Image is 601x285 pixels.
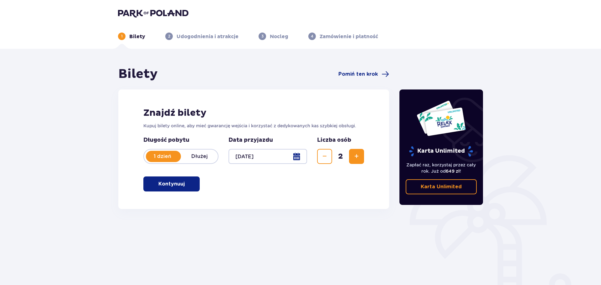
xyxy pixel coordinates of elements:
[144,153,181,160] p: 1 dzień
[121,33,123,39] p: 1
[311,33,313,39] p: 4
[165,33,239,40] div: 2Udogodnienia i atrakcje
[158,181,185,187] p: Kontynuuj
[406,179,477,194] a: Karta Unlimited
[118,66,158,82] h1: Bilety
[349,149,364,164] button: Zwiększ
[261,33,264,39] p: 3
[270,33,288,40] p: Nocleg
[317,136,351,144] p: Liczba osób
[416,100,466,136] img: Dwie karty całoroczne do Suntago z napisem 'UNLIMITED RELAX', na białym tle z tropikalnymi liśćmi...
[143,176,200,191] button: Kontynuuj
[181,153,218,160] p: Dłużej
[308,33,378,40] div: 4Zamówienie i płatność
[118,9,188,18] img: Park of Poland logo
[408,146,474,157] p: Karta Unlimited
[129,33,145,40] p: Bilety
[333,152,348,161] span: 2
[338,71,378,78] span: Pomiń ten krok
[143,123,364,129] p: Kupuj bilety online, aby mieć gwarancję wejścia i korzystać z dedykowanych kas szybkiej obsługi.
[406,162,477,174] p: Zapłać raz, korzystaj przez cały rok. Już od !
[338,70,389,78] a: Pomiń ten krok
[143,136,218,144] p: Długość pobytu
[229,136,273,144] p: Data przyjazdu
[317,149,332,164] button: Zmniejsz
[177,33,239,40] p: Udogodnienia i atrakcje
[118,33,145,40] div: 1Bilety
[168,33,170,39] p: 2
[259,33,288,40] div: 3Nocleg
[421,183,462,190] p: Karta Unlimited
[446,169,460,174] span: 649 zł
[143,107,364,119] h2: Znajdź bilety
[320,33,378,40] p: Zamówienie i płatność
